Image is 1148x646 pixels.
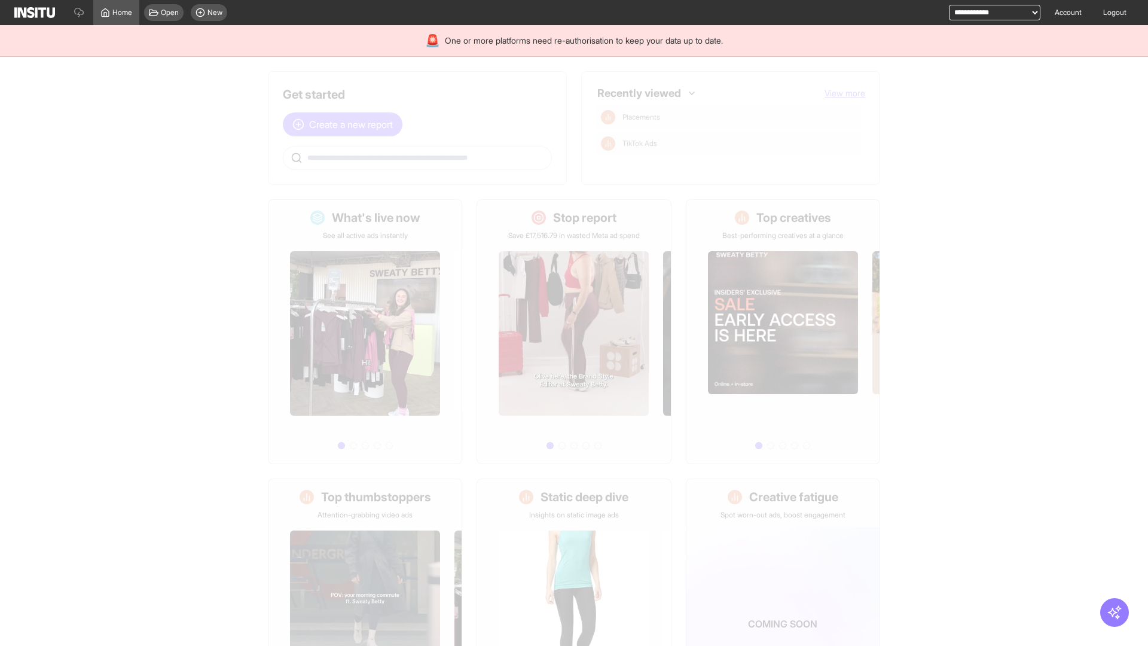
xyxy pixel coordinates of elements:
div: 🚨 [425,32,440,49]
span: New [207,8,222,17]
span: Home [112,8,132,17]
span: Open [161,8,179,17]
img: Logo [14,7,55,18]
span: One or more platforms need re-authorisation to keep your data up to date. [445,35,723,47]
